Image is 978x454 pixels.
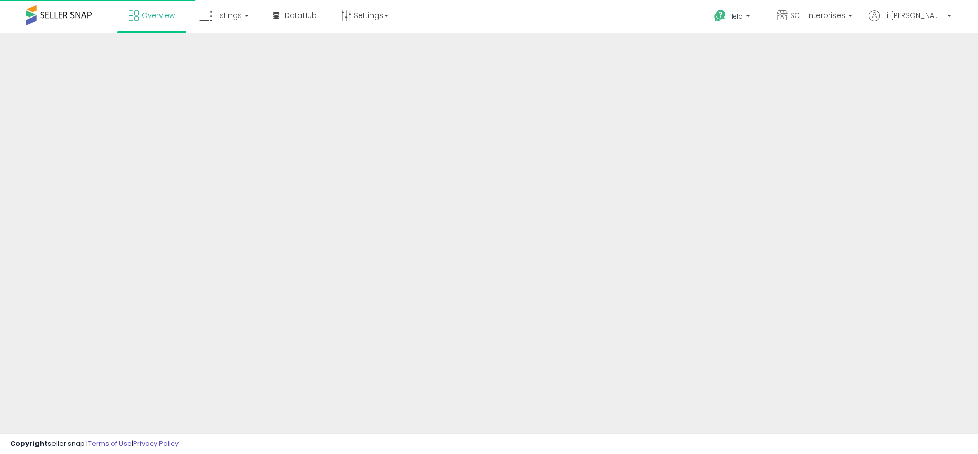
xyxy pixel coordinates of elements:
[88,439,132,448] a: Terms of Use
[706,2,760,33] a: Help
[729,12,743,21] span: Help
[284,10,317,21] span: DataHub
[882,10,944,21] span: Hi [PERSON_NAME]
[10,439,48,448] strong: Copyright
[714,9,726,22] i: Get Help
[141,10,175,21] span: Overview
[790,10,845,21] span: SCL Enterprises
[215,10,242,21] span: Listings
[869,10,951,33] a: Hi [PERSON_NAME]
[10,439,179,449] div: seller snap | |
[133,439,179,448] a: Privacy Policy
